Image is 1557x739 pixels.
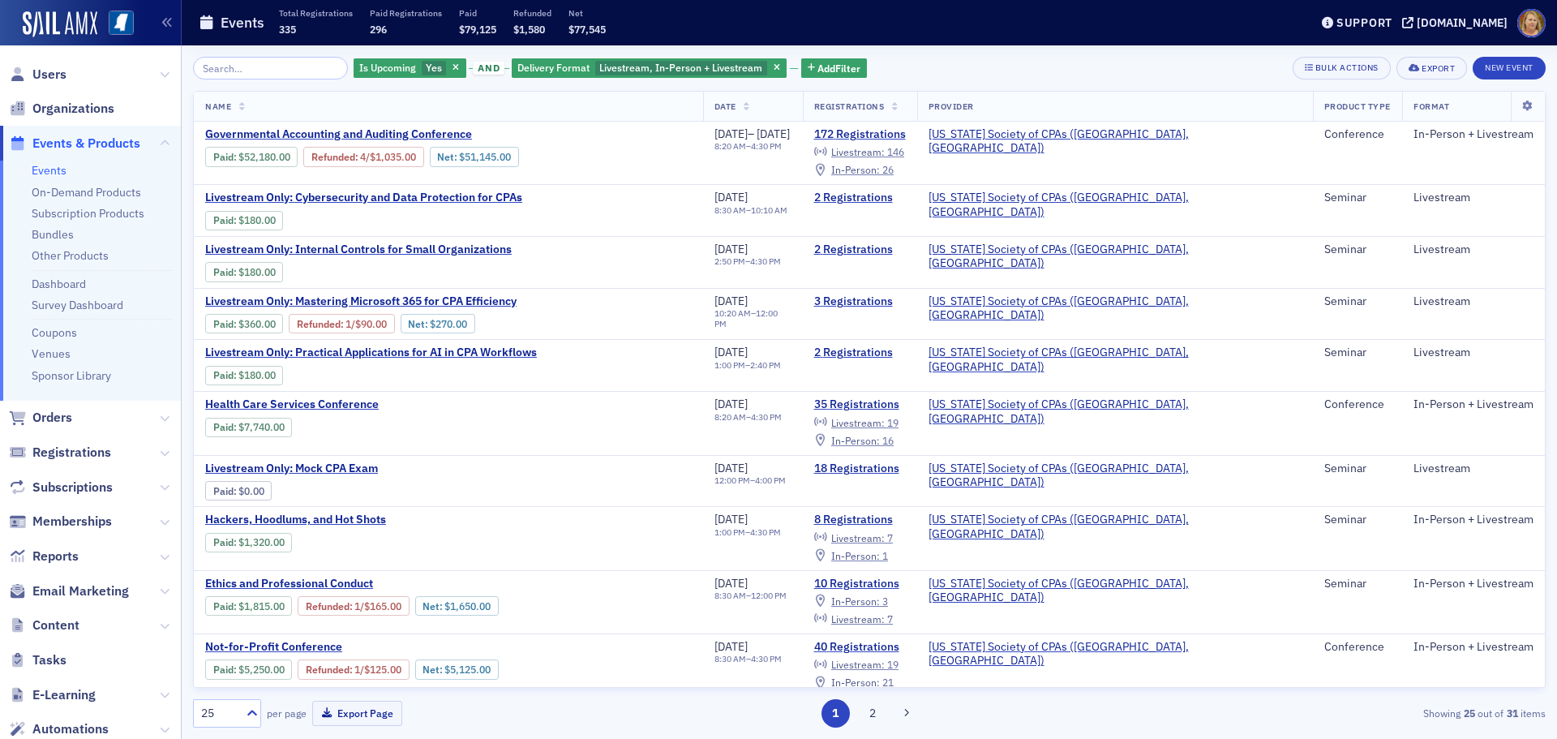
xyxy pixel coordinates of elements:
a: Health Care Services Conference [205,397,478,412]
div: Refunded: 4 - $36000 [289,314,394,333]
a: 8 Registrations [814,513,906,527]
div: Showing out of items [1106,706,1546,720]
a: In-Person: 1 [814,549,888,562]
span: $125.00 [364,664,401,676]
span: $7,740.00 [238,421,285,433]
strong: 25 [1460,706,1478,720]
span: 296 [370,23,387,36]
span: $5,125.00 [444,664,491,676]
a: 18 Registrations [814,462,906,476]
span: 335 [279,23,296,36]
div: Refunded: 45 - $525000 [298,660,409,679]
time: 1:00 PM [714,359,745,371]
span: In-Person : [831,676,880,689]
div: Paid: 4 - $36000 [205,314,283,333]
span: $77,545 [568,23,606,36]
a: 2 Registrations [814,191,906,205]
span: [DATE] [714,190,748,204]
span: Mississippi Society of CPAs (Ridgeland, MS) [929,191,1302,219]
a: Livestream Only: Internal Controls for Small Organizations [205,243,512,257]
time: 2:50 PM [714,256,745,267]
a: Livestream: 146 [814,146,904,159]
a: [US_STATE] Society of CPAs ([GEOGRAPHIC_DATA], [GEOGRAPHIC_DATA]) [929,577,1302,605]
span: Registrations [814,101,885,112]
div: Seminar [1324,191,1391,205]
div: – [714,205,787,216]
a: Paid [213,266,234,278]
a: Paid [213,214,234,226]
div: 25 [201,705,237,722]
span: : [297,318,345,330]
a: New Event [1473,59,1546,74]
a: 172 Registrations [814,127,906,142]
span: Net : [422,600,444,612]
a: Reports [9,548,79,565]
a: Livestream Only: Mastering Microsoft 365 for CPA Efficiency [205,294,596,309]
div: Paid: 188 - $5218000 [205,147,298,166]
span: Add Filter [817,61,860,75]
a: [US_STATE] Society of CPAs ([GEOGRAPHIC_DATA], [GEOGRAPHIC_DATA]) [929,513,1302,541]
div: Paid: 3 - $18000 [205,366,283,385]
div: In-Person + Livestream [1413,513,1533,527]
a: Subscriptions [9,479,113,496]
a: Refunded [306,664,350,676]
a: Refunded [306,600,350,612]
div: Paid: 4 - $18000 [205,262,283,281]
span: Tasks [32,651,66,669]
a: Refunded [311,151,355,163]
span: [DATE] [714,242,748,256]
span: Date [714,101,736,112]
span: : [213,369,238,381]
span: Livestream : [831,145,885,158]
span: [DATE] [714,576,748,591]
span: [DATE] [714,639,748,654]
a: In-Person: 3 [814,595,888,608]
span: Mississippi Society of CPAs (Ridgeland, MS) [929,346,1302,374]
span: $79,125 [459,23,496,36]
span: $52,180.00 [238,151,290,163]
div: Livestream [1413,294,1533,309]
span: Automations [32,720,109,738]
time: 12:00 PM [751,590,787,601]
span: : [213,664,238,676]
span: : [306,664,354,676]
div: Export [1422,64,1455,73]
a: Tasks [9,651,66,669]
div: Paid: 18 - $0 [205,481,272,501]
span: [DATE] [714,461,748,475]
h1: Events [221,13,264,32]
a: Registrations [9,444,111,462]
span: Subscriptions [32,479,113,496]
a: Livestream: 19 [814,416,899,429]
div: Paid: 10 - $132000 [205,533,292,552]
img: SailAMX [109,11,134,36]
span: Net : [408,318,430,330]
time: 4:30 PM [750,526,781,538]
div: Paid: 45 - $525000 [205,660,292,679]
p: Paid Registrations [370,7,442,19]
a: [US_STATE] Society of CPAs ([GEOGRAPHIC_DATA], [GEOGRAPHIC_DATA]) [929,462,1302,490]
a: Paid [213,600,234,612]
time: 10:20 AM [714,307,751,319]
span: : [213,600,238,612]
a: Subscription Products [32,206,144,221]
a: Bundles [32,227,74,242]
span: $165.00 [364,600,401,612]
div: – [714,127,791,142]
span: : [213,214,238,226]
input: Search… [193,57,348,79]
span: $270.00 [430,318,467,330]
span: Organizations [32,100,114,118]
a: Paid [213,485,234,497]
a: 40 Registrations [814,640,906,655]
span: 7 [887,531,893,544]
span: Mississippi Society of CPAs (Ridgeland, MS) [929,462,1302,490]
time: 1:00 PM [714,526,745,538]
div: Seminar [1324,243,1391,257]
button: Bulk Actions [1293,57,1391,79]
span: 3 [882,595,888,608]
span: In-Person : [831,549,880,562]
span: Format [1413,101,1449,112]
span: Net : [437,151,459,163]
span: Hackers, Hoodlums, and Hot Shots [205,513,478,527]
